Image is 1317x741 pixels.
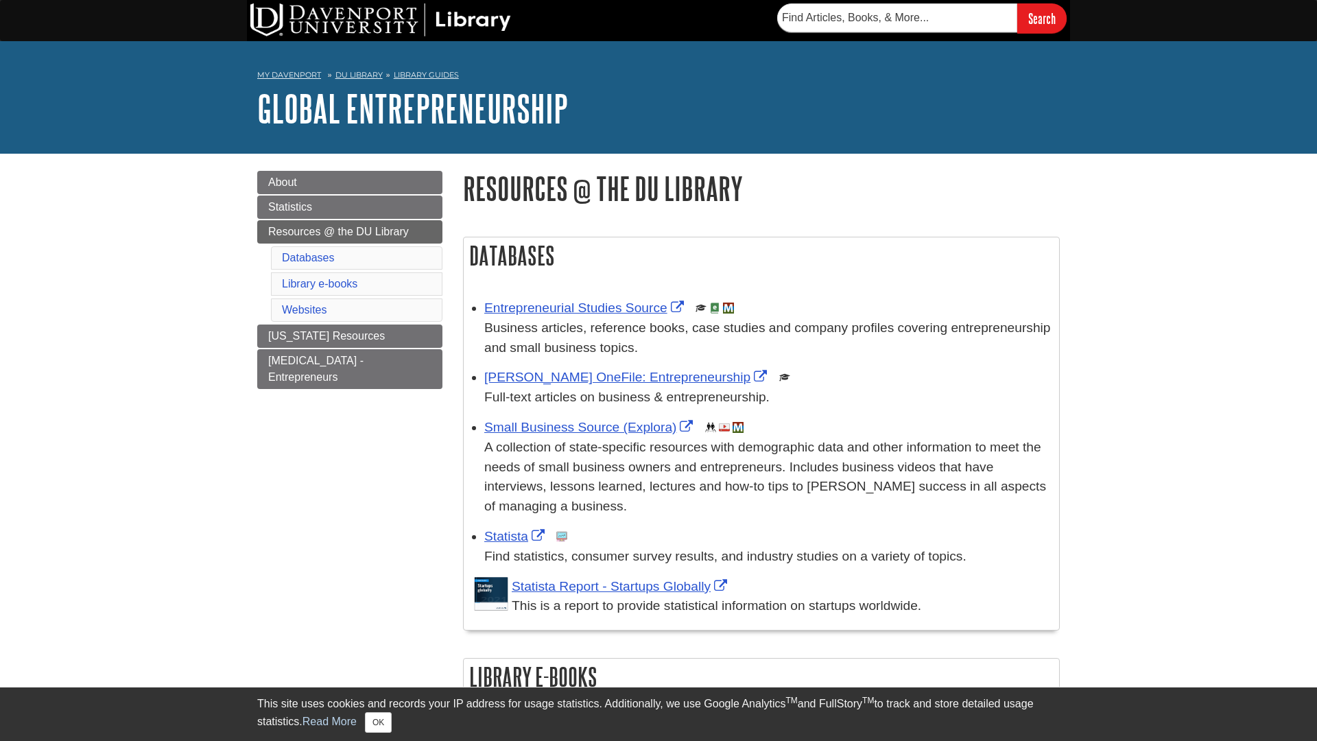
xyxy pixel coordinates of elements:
span: [MEDICAL_DATA] - Entrepreneurs [268,355,364,383]
span: [US_STATE] Resources [268,330,385,342]
form: Searches DU Library's articles, books, and more [777,3,1067,33]
a: Statistics [257,196,442,219]
span: Resources @ the DU Library [268,226,409,237]
img: Audio & Video [719,422,730,433]
a: [MEDICAL_DATA] - Entrepreneurs [257,349,442,389]
h1: Resources @ the DU Library [463,171,1060,206]
h2: Databases [464,237,1059,274]
img: e-Book [709,303,720,314]
input: Search [1017,3,1067,33]
a: Library Guides [394,70,459,80]
img: Statista dossier - Startups Globally [474,577,508,611]
a: Resources @ the DU Library [257,220,442,244]
sup: TM [785,696,797,705]
span: Statistics [268,201,312,213]
h2: Library e-books [464,659,1059,695]
a: Link opens in new window [512,579,731,593]
input: Find Articles, Books, & More... [777,3,1017,32]
a: Websites [282,304,327,316]
a: [US_STATE] Resources [257,325,442,348]
img: MeL (Michigan electronic Library) [723,303,734,314]
img: Scholarly or Peer Reviewed [779,372,790,383]
a: Link opens in new window [484,301,687,315]
nav: breadcrumb [257,66,1060,88]
p: Business articles, reference books, case studies and company profiles covering entrepreneurship a... [484,318,1052,358]
p: Full-text articles on business & entrepreneurship. [484,388,1052,408]
img: Demographics [705,422,716,433]
img: Scholarly or Peer Reviewed [696,303,707,314]
div: Guide Page Menu [257,171,442,389]
span: About [268,176,297,188]
img: MeL (Michigan electronic Library) [733,422,744,433]
a: DU Library [335,70,383,80]
div: This site uses cookies and records your IP address for usage statistics. Additionally, we use Goo... [257,696,1060,733]
a: My Davenport [257,69,321,81]
a: About [257,171,442,194]
a: Link opens in new window [484,420,696,434]
p: Find statistics, consumer survey results, and industry studies on a variety of topics. [484,547,1052,567]
sup: TM [862,696,874,705]
a: Global Entrepreneurship [257,87,568,130]
img: DU Library [250,3,511,36]
a: Databases [282,252,335,263]
div: This is a report to provide statistical information on startups worldwide. [484,596,1052,616]
a: Link opens in new window [484,529,548,543]
p: A collection of state-specific resources with demographic data and other information to meet the ... [484,438,1052,517]
img: Statistics [556,531,567,542]
button: Close [365,712,392,733]
a: Link opens in new window [484,370,770,384]
a: Read More [302,716,357,727]
a: Library e-books [282,278,357,290]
